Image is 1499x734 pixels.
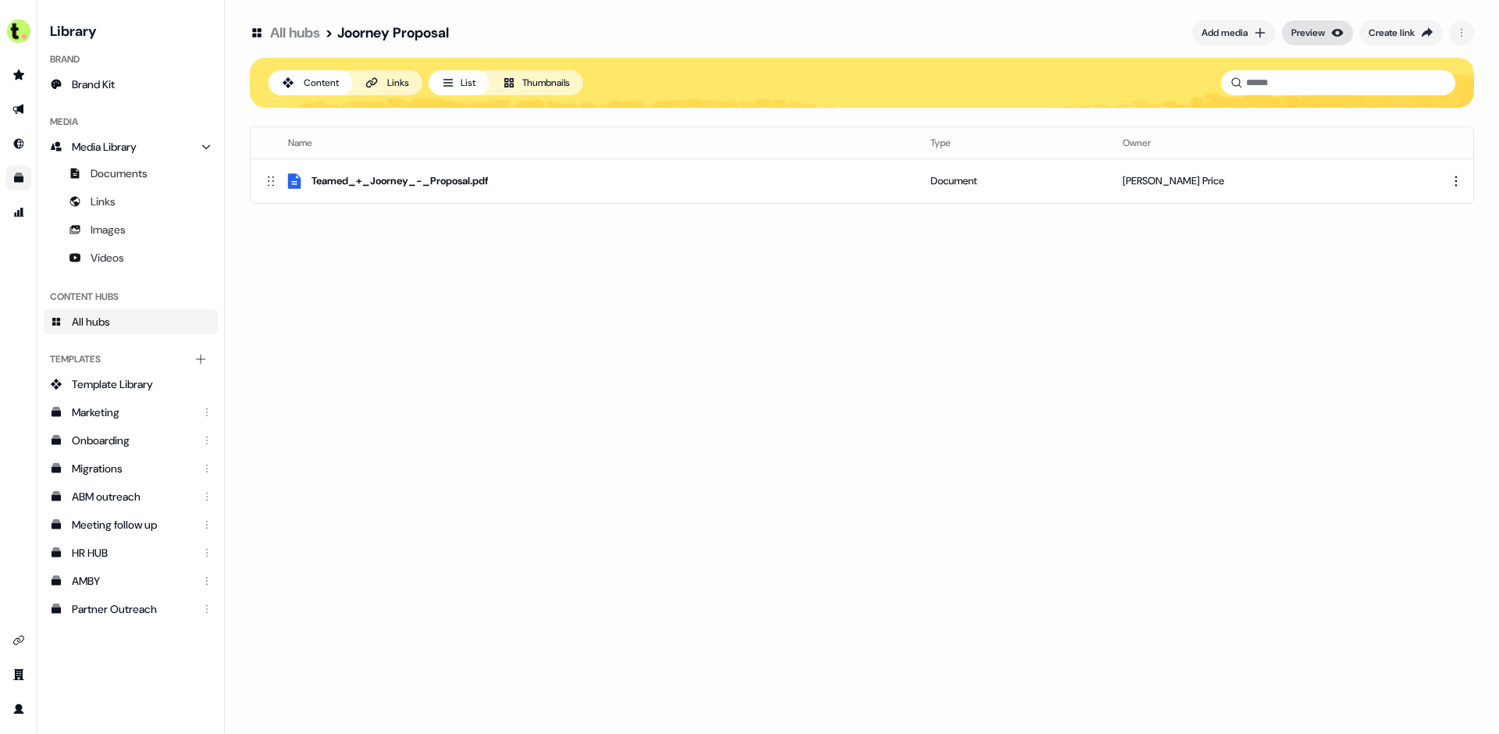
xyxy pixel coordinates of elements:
a: Go to team [6,662,31,687]
div: Document [931,173,1098,189]
a: Meeting follow up [44,512,218,537]
a: Partner Outreach [44,597,218,622]
a: ABM outreach [44,484,218,509]
button: Add media [1192,20,1276,45]
th: Type [918,127,1110,159]
div: ABM outreach [72,489,193,504]
a: All hubs [270,23,320,42]
div: Meeting follow up [72,517,193,533]
div: Onboarding [72,433,193,448]
div: Preview [1291,25,1325,41]
div: Add media [1202,25,1248,41]
a: Brand Kit [44,72,218,97]
button: Thumbnails [489,70,583,95]
a: Videos [44,245,218,270]
a: AMBY [44,568,218,593]
button: Content [269,70,352,95]
a: Go to templates [6,166,31,191]
div: Joorney Proposal [337,23,449,42]
a: Images [44,217,218,242]
div: Brand [44,47,218,72]
a: Template Library [44,372,218,397]
button: List [429,70,489,95]
span: All hubs [72,314,110,330]
h3: Library [44,19,218,41]
a: Go to attribution [6,200,31,225]
a: Links [44,189,218,214]
button: Preview [1282,20,1353,45]
div: Content Hubs [44,284,218,309]
a: Migrations [44,456,218,481]
div: HR HUB [72,545,193,561]
a: Marketing [44,400,218,425]
a: Documents [44,161,218,186]
button: Create link [1359,20,1443,45]
div: AMBY [72,573,193,589]
a: Media Library [44,134,218,159]
div: Migrations [72,461,193,476]
a: Go to integrations [6,628,31,653]
span: Template Library [72,376,153,392]
div: Templates [44,347,218,372]
a: Onboarding [44,428,218,453]
div: Create link [1369,25,1415,41]
span: Images [91,222,126,237]
div: Content [304,75,339,91]
div: Links [387,75,409,91]
div: Marketing [72,404,193,420]
th: Name [251,127,918,159]
span: Media Library [72,139,137,155]
div: [PERSON_NAME] Price [1123,173,1436,189]
a: Go to outbound experience [6,97,31,122]
div: Partner Outreach [72,601,193,617]
span: Brand Kit [72,77,115,92]
a: Go to profile [6,697,31,722]
a: Go to Inbound [6,131,31,156]
div: Teamed_+_Joorney_-_Proposal.pdf [312,173,488,189]
span: Links [91,194,116,209]
button: Links [352,70,422,95]
div: Media [44,109,218,134]
th: Owner [1110,127,1448,159]
a: All hubs [44,309,218,334]
a: HR HUB [44,540,218,565]
span: Videos [91,250,124,265]
a: Go to prospects [6,62,31,87]
div: > [325,23,333,42]
span: Documents [91,166,148,181]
